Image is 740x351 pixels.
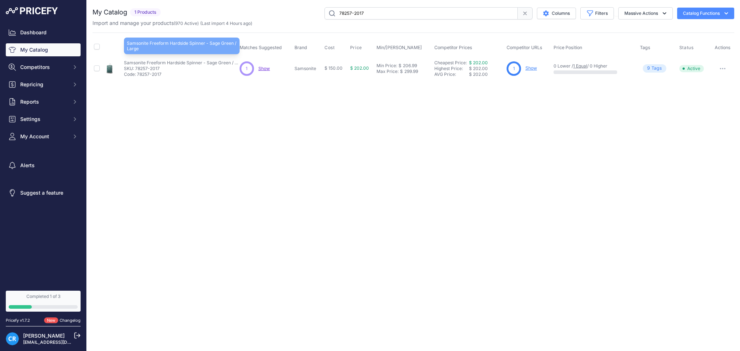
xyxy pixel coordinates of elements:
[659,65,662,72] span: s
[537,8,576,19] button: Columns
[92,7,127,17] h2: My Catalog
[124,66,240,71] p: SKU: 78257-2017
[246,65,248,72] span: 1
[554,63,633,69] p: 0 Lower / / 0 Higher
[573,63,587,69] a: 1 Equal
[377,45,422,50] span: Min/[PERSON_NAME]
[715,45,731,50] span: Actions
[377,63,397,69] div: Min Price:
[525,65,537,71] a: Show
[400,69,403,74] div: $
[377,69,399,74] div: Max Price:
[434,45,472,50] span: Competitor Prices
[554,45,582,50] span: Price Position
[324,7,518,19] input: Search
[640,45,650,50] span: Tags
[124,71,240,77] p: Code: 78257-2017
[124,38,240,54] div: Samsonite Freeform Hardside Spinner - Sage Green / Large
[6,317,30,324] div: Pricefy v1.7.2
[6,95,81,108] button: Reports
[324,45,336,51] button: Cost
[679,45,695,51] button: Status
[679,45,694,51] span: Status
[20,116,68,123] span: Settings
[294,66,322,71] p: Samsonite
[507,45,542,50] span: Competitor URLs
[6,130,81,143] button: My Account
[200,21,252,26] span: (Last import 4 Hours ago)
[618,7,673,19] button: Massive Actions
[20,98,68,105] span: Reports
[6,26,81,282] nav: Sidebar
[20,133,68,140] span: My Account
[324,45,335,51] span: Cost
[6,7,58,14] img: Pricefy Logo
[92,19,252,27] p: Import and manage your products
[469,60,488,65] a: $ 202.00
[434,60,467,65] a: Cheapest Price:
[20,81,68,88] span: Repricing
[350,45,362,51] span: Price
[643,64,666,73] span: Tag
[324,65,343,71] span: $ 150.00
[6,291,81,312] a: Completed 1 of 3
[403,69,418,74] div: 299.99
[60,318,81,323] a: Changelog
[399,63,401,69] div: $
[6,159,81,172] a: Alerts
[677,8,734,19] button: Catalog Functions
[350,45,363,51] button: Price
[679,65,704,72] span: Active
[130,8,161,17] span: 1 Products
[240,45,282,50] span: Matches Suggested
[469,71,504,77] div: $ 202.00
[6,78,81,91] button: Repricing
[175,21,197,26] a: 970 Active
[6,186,81,199] a: Suggest a feature
[6,43,81,56] a: My Catalog
[647,65,650,72] span: 9
[434,71,469,77] div: AVG Price:
[294,45,307,50] span: Brand
[401,63,417,69] div: 206.99
[9,294,78,299] div: Completed 1 of 3
[580,7,614,19] button: Filters
[23,333,65,339] a: [PERSON_NAME]
[258,66,270,71] a: Show
[434,66,469,71] div: Highest Price:
[174,21,199,26] span: ( )
[469,66,488,71] span: $ 202.00
[20,64,68,71] span: Competitors
[44,317,58,324] span: New
[513,65,515,72] span: 1
[124,60,240,66] p: Samsonite Freeform Hardside Spinner - Sage Green / Large
[350,65,369,71] span: $ 202.00
[6,113,81,126] button: Settings
[6,61,81,74] button: Competitors
[23,339,99,345] a: [EMAIL_ADDRESS][DOMAIN_NAME]
[6,26,81,39] a: Dashboard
